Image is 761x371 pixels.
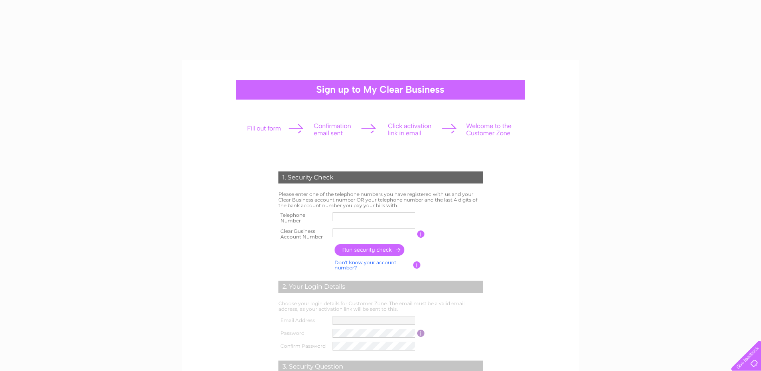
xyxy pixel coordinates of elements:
[417,230,425,238] input: Information
[276,327,331,340] th: Password
[278,281,483,293] div: 2. Your Login Details
[276,299,485,314] td: Choose your login details for Customer Zone. The email must be a valid email address, as your act...
[413,261,421,269] input: Information
[276,226,331,242] th: Clear Business Account Number
[417,330,425,337] input: Information
[335,259,396,271] a: Don't know your account number?
[276,314,331,327] th: Email Address
[276,340,331,353] th: Confirm Password
[278,171,483,183] div: 1. Security Check
[276,210,331,226] th: Telephone Number
[276,190,485,210] td: Please enter one of the telephone numbers you have registered with us and your Clear Business acc...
